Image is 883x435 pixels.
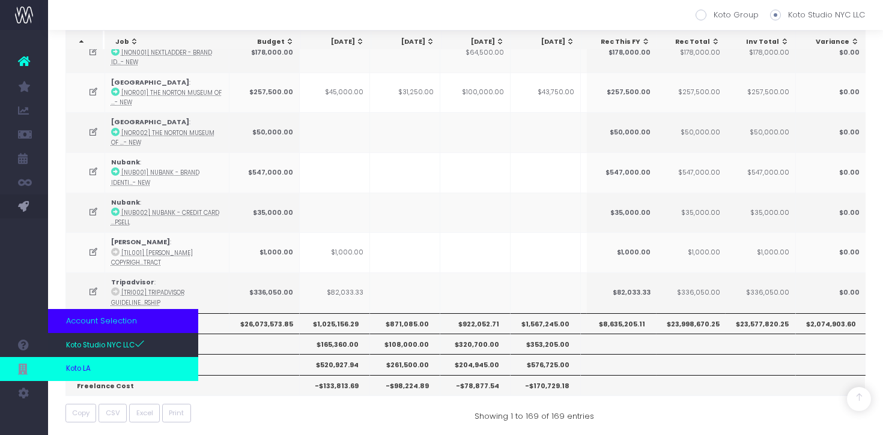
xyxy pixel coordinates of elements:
span: Copy [72,408,90,418]
td: : [105,152,229,193]
th: $320,700.00 [440,334,511,354]
td: $0.00 [795,73,866,113]
td: $35,000.00 [229,193,300,233]
td: $50,000.00 [229,112,300,152]
th: May 25: activate to sort column ascending [371,31,441,53]
td: $57,500.00 [581,32,651,73]
th: $353,205.00 [511,334,581,354]
strong: Tripadvisor [111,278,154,287]
abbr: [TRI002] Tripadvisor Guidelines, Rollout, Membership [111,289,184,306]
td: $0.00 [795,232,866,272]
th: $26,073,573.85 [229,313,300,334]
td: $100,000.00 [440,73,511,113]
th: Job: activate to sort column ascending [105,31,232,53]
td: $31,250.00 [370,73,440,113]
td: $45,000.00 [300,73,370,113]
th: $2,074,903.60 [795,313,866,334]
td: $257,500.00 [586,73,657,113]
th: $204,945.00 [440,354,511,374]
td: $9,375.00 [581,112,651,152]
td: $257,500.00 [725,73,795,113]
div: Rec This FY [598,37,651,47]
th: Budget: activate to sort column ascending [231,31,301,53]
button: Copy [65,404,97,422]
button: Print [162,404,191,422]
td: $82,033.33 [586,272,657,313]
td: : [105,73,229,113]
td: $178,000.00 [656,32,726,73]
label: Koto Studio NYC LLC [770,9,865,21]
th: Freelance Cost [66,375,300,395]
td: : [105,112,229,152]
a: Koto LA [48,357,198,381]
abbr: [NOR002] The Norton Museum of Art - Website Reskins - Digital - New [111,129,214,146]
td: $35,000.00 [586,193,657,233]
abbr: [NOR001] The Norton Museum of Art - Brand Identity - Brand - New [111,89,222,106]
th: $8,635,205.11 [586,313,657,334]
td: : [105,193,229,233]
td: $43,750.00 [511,73,581,113]
th: -$186,034.22 [581,375,651,395]
th: $1,169,791.11 [581,313,651,334]
span: CSV [106,408,120,418]
a: Koto Studio NYC LLC [48,333,198,357]
td: $178,000.00 [725,32,795,73]
td: : [105,32,229,73]
span: Excel [136,408,153,418]
th: $23,577,820.25 [725,313,795,334]
th: : activate to sort column descending [66,31,103,53]
span: Print [169,408,184,418]
span: Account Selection [66,315,137,327]
th: Inv Total: activate to sort column ascending [726,31,796,53]
img: images/default_profile_image.png [15,411,33,429]
td: $1,000.00 [725,232,795,272]
td: : [105,232,229,272]
td: $0.00 [795,272,866,313]
div: Rec Total [667,37,720,47]
abbr: [NUB001] Nubank - Brand Identity - Brand - New [111,169,199,186]
th: $922,052.71 [440,313,511,334]
th: $261,500.00 [370,354,440,374]
strong: Nubank [111,198,140,207]
th: $1,567,245.00 [511,313,581,334]
strong: [GEOGRAPHIC_DATA] [111,118,189,127]
td: $547,000.00 [586,152,657,193]
th: $520,927.94 [300,354,370,374]
button: CSV [99,404,127,422]
td: $0.00 [795,32,866,73]
div: Budget [241,37,294,47]
td: $336,050.00 [725,272,795,313]
th: -$98,224.89 [370,375,440,395]
th: Rec Total: activate to sort column ascending [657,31,727,53]
label: Koto Group [696,9,759,21]
td: $178,000.00 [229,32,300,73]
abbr: [TIL001] Tilly Ramsay Copyright Contract [111,249,193,266]
th: $23,998,670.25 [656,313,726,334]
th: Variance: activate to sort column ascending [795,31,866,53]
td: $0.00 [795,193,866,233]
td: $178,000.00 [586,32,657,73]
th: Jun 25: activate to sort column ascending [441,31,512,53]
td: $19,500.00 [581,73,651,113]
div: [DATE] [312,37,365,47]
strong: [PERSON_NAME] [111,238,170,247]
td: $547,000.00 [725,152,795,193]
th: $1,025,156.29 [300,313,370,334]
td: $50,000.00 [656,112,726,152]
th: $90,286.11 [581,354,651,374]
th: Apr 25: activate to sort column ascending [301,31,371,53]
div: Variance [806,37,859,47]
td: $257,500.00 [656,73,726,113]
td: $202,500.00 [581,152,651,193]
th: -$78,877.54 [440,375,511,395]
div: [DATE] [522,37,575,47]
td: $35,000.00 [581,193,651,233]
td: $0.00 [795,152,866,193]
th: $502,549.47 [581,334,651,354]
td: $547,000.00 [656,152,726,193]
div: Inv Total [736,37,789,47]
td: $1,000.00 [586,232,657,272]
td: $50,000.00 [725,112,795,152]
td: $336,050.00 [229,272,300,313]
td: $35,000.00 [656,193,726,233]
